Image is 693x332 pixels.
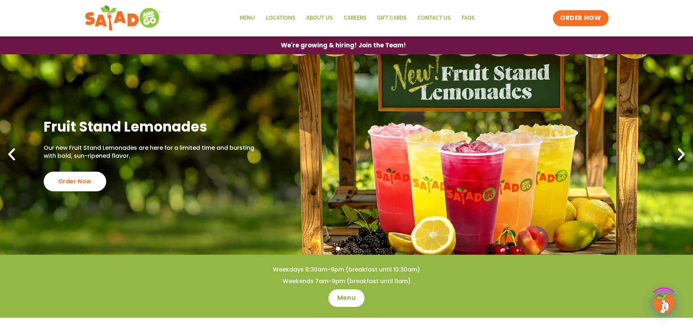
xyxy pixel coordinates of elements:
a: We're growing & hiring! Join the Team! [270,37,417,54]
span: We're growing & hiring! Join the Team! [281,42,406,48]
a: ORDER NOW [553,10,608,26]
span: Go to slide 3 [353,247,357,251]
a: About Us [301,10,338,27]
a: Menu [328,289,365,307]
div: Previous slide [4,147,20,163]
a: Careers [338,10,372,27]
p: Our new Fruit Stand Lemonades are here for a limited time and bursting with bold, sun-ripened fla... [44,144,258,160]
a: FAQs [456,10,480,27]
h4: Weekends 7am-9pm (breakfast until 11am) [15,277,678,285]
a: GIFT CARDS [372,10,412,27]
div: Next slide [673,147,689,163]
span: ORDER NOW [560,14,601,23]
a: Contact Us [412,10,456,27]
nav: Menu [234,10,480,27]
a: Locations [260,10,301,27]
span: Go to slide 1 [336,247,340,251]
a: Menu [234,10,260,27]
span: Go to slide 2 [344,247,349,251]
span: Menu [337,294,356,302]
h2: Fruit Stand Lemonades [44,118,258,136]
img: new-SAG-logo-768×292 [85,4,162,33]
h4: Weekdays 6:30am-9pm (breakfast until 10:30am) [15,266,678,274]
div: Order Now [44,172,106,191]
